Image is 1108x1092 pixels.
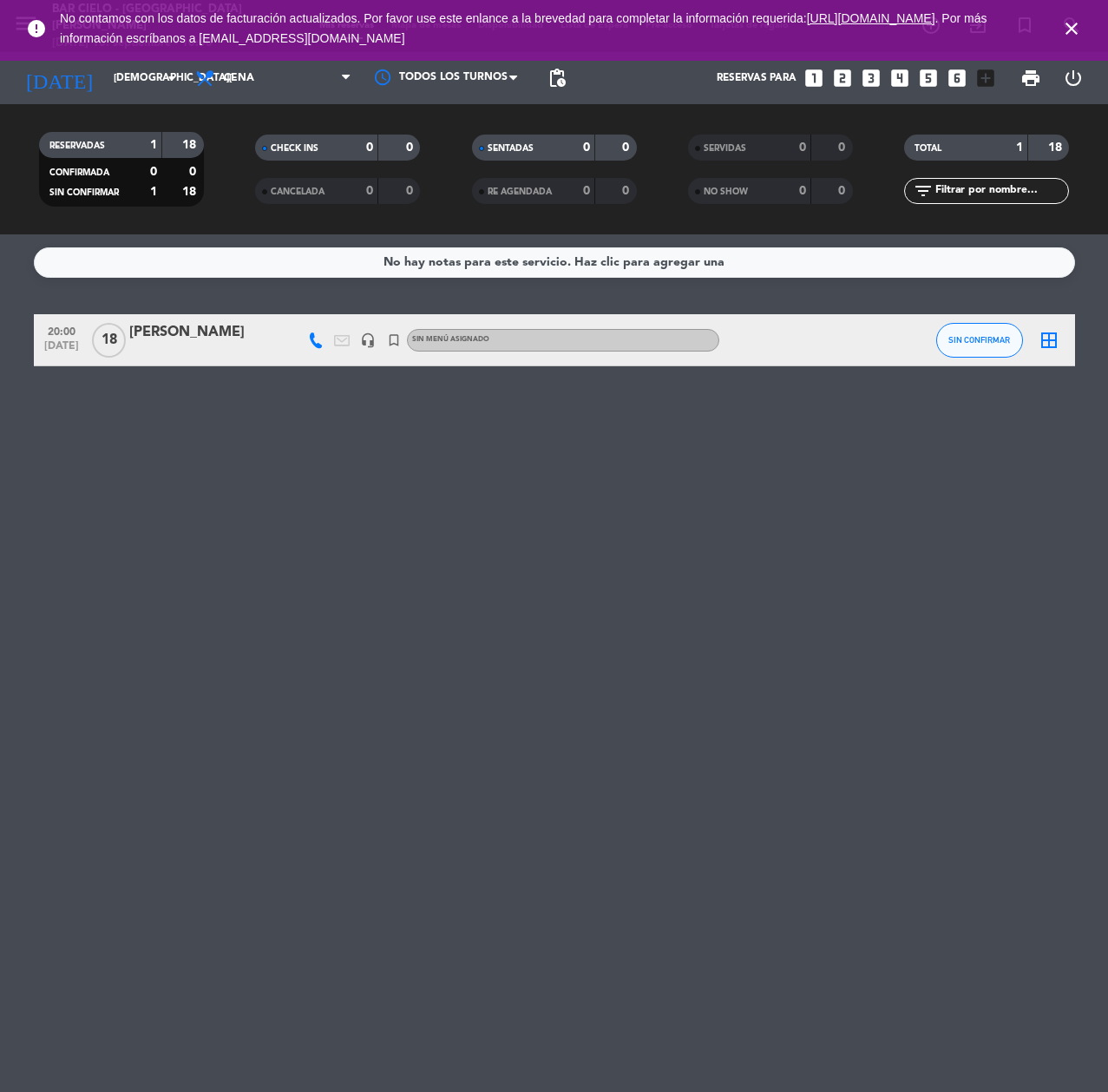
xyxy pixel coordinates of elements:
span: 18 [92,323,126,358]
strong: 0 [366,141,373,154]
span: RESERVADAS [49,141,105,150]
strong: 18 [182,139,200,151]
strong: 1 [1016,141,1023,154]
button: SIN CONFIRMAR [936,323,1023,358]
strong: 18 [182,186,200,198]
strong: 0 [366,185,373,197]
span: [DATE] [40,340,83,360]
a: . Por más información escríbanos a [EMAIL_ADDRESS][DOMAIN_NAME] [60,11,987,45]
i: error [26,18,47,39]
strong: 0 [838,185,849,197]
i: headset_mic [360,332,376,348]
span: SIN CONFIRMAR [948,335,1010,345]
i: looks_6 [946,67,968,89]
span: SERVIDAS [704,144,746,153]
span: Sin menú asignado [412,336,489,343]
span: RE AGENDADA [488,187,552,196]
span: CANCELADA [271,187,325,196]
i: add_box [974,67,997,89]
span: print [1020,68,1041,89]
i: arrow_drop_down [161,68,182,89]
span: No contamos con los datos de facturación actualizados. Por favor use este enlance a la brevedad p... [60,11,987,45]
strong: 0 [838,141,849,154]
strong: 1 [150,139,157,151]
span: 20:00 [40,320,83,340]
i: looks_4 [888,67,911,89]
i: looks_one [803,67,825,89]
strong: 0 [622,185,633,197]
a: [URL][DOMAIN_NAME] [807,11,935,25]
i: power_settings_new [1063,68,1084,89]
strong: 18 [1048,141,1065,154]
i: looks_3 [860,67,882,89]
span: pending_actions [547,68,567,89]
input: Filtrar por nombre... [934,181,1068,201]
span: CONFIRMADA [49,168,109,177]
strong: 0 [150,166,157,178]
strong: 0 [583,141,590,154]
div: No hay notas para este servicio. Haz clic para agregar una [384,253,724,273]
span: Reservas para [717,72,797,84]
i: [DATE] [13,59,105,97]
strong: 0 [189,166,200,178]
div: [PERSON_NAME] [129,321,277,344]
span: NO SHOW [704,187,748,196]
span: SIN CONFIRMAR [49,188,119,197]
strong: 0 [799,141,806,154]
i: looks_two [831,67,854,89]
i: close [1061,18,1082,39]
strong: 0 [406,141,416,154]
span: TOTAL [915,144,941,153]
strong: 1 [150,186,157,198]
i: looks_5 [917,67,940,89]
strong: 0 [799,185,806,197]
div: LOG OUT [1052,52,1095,104]
span: SENTADAS [488,144,534,153]
i: filter_list [913,181,934,201]
span: Cena [224,72,254,84]
strong: 0 [583,185,590,197]
i: turned_in_not [386,332,402,348]
span: CHECK INS [271,144,318,153]
i: border_all [1039,330,1059,351]
strong: 0 [622,141,633,154]
strong: 0 [406,185,416,197]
